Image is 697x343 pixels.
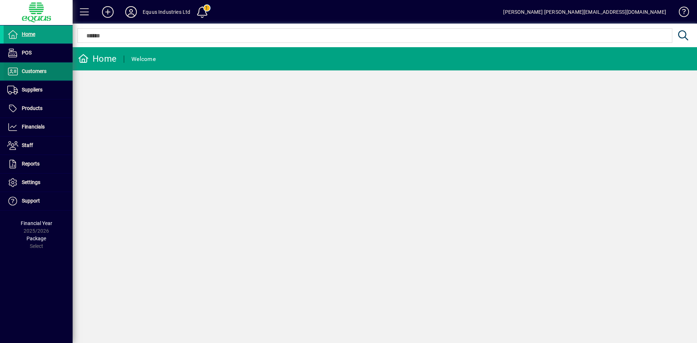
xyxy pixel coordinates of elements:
div: Home [78,53,117,65]
div: Equus Industries Ltd [143,6,191,18]
button: Profile [119,5,143,19]
span: Products [22,105,42,111]
a: Support [4,192,73,210]
span: Financials [22,124,45,130]
button: Add [96,5,119,19]
span: Home [22,31,35,37]
span: Settings [22,179,40,185]
span: POS [22,50,32,56]
a: Customers [4,62,73,81]
a: Suppliers [4,81,73,99]
span: Package [27,236,46,241]
a: Settings [4,173,73,192]
span: Staff [22,142,33,148]
a: Knowledge Base [673,1,688,25]
div: [PERSON_NAME] [PERSON_NAME][EMAIL_ADDRESS][DOMAIN_NAME] [503,6,666,18]
div: Welcome [131,53,156,65]
a: Staff [4,136,73,155]
a: POS [4,44,73,62]
span: Suppliers [22,87,42,93]
span: Support [22,198,40,204]
a: Products [4,99,73,118]
span: Customers [22,68,46,74]
span: Reports [22,161,40,167]
span: Financial Year [21,220,52,226]
a: Financials [4,118,73,136]
a: Reports [4,155,73,173]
